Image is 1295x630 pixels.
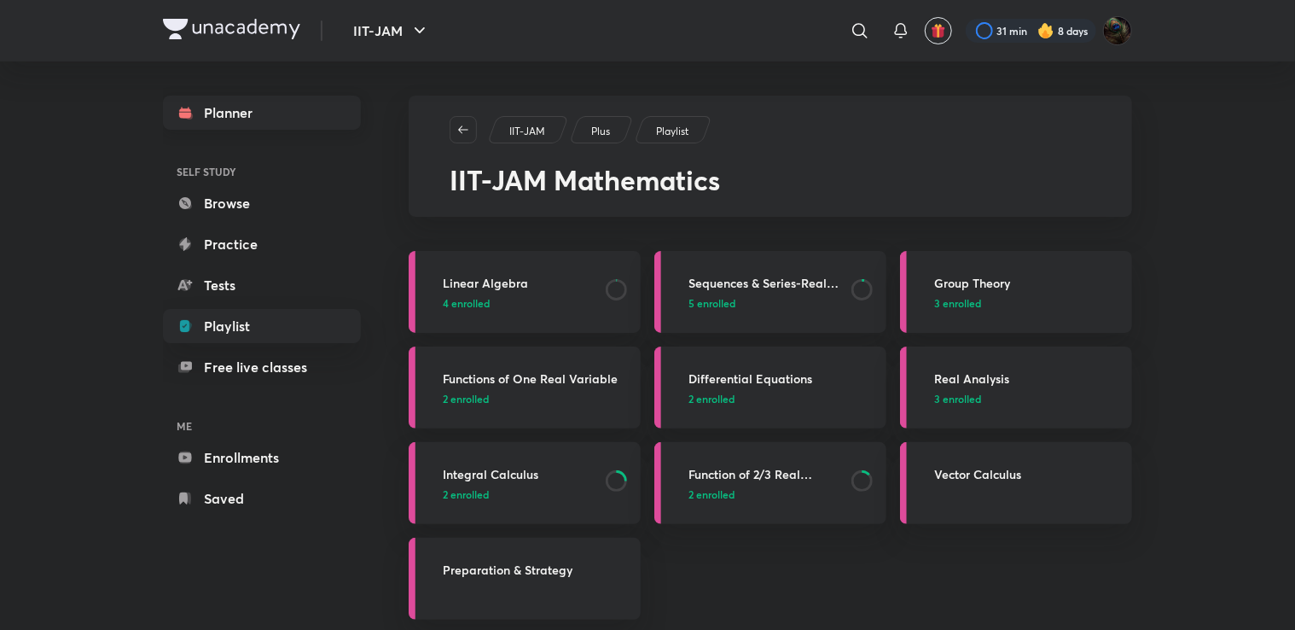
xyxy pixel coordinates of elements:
a: Practice [163,227,361,261]
h3: Linear Algebra [443,274,595,292]
a: Saved [163,481,361,516]
a: Planner [163,96,361,130]
span: 3 enrolled [934,391,981,406]
h3: Differential Equations [688,370,876,388]
a: Differential Equations2 enrolled [654,347,886,429]
span: 3 enrolled [934,295,981,311]
span: 2 enrolled [688,391,735,406]
span: 4 enrolled [443,295,490,311]
span: 2 enrolled [443,391,489,406]
h3: Integral Calculus [443,465,595,483]
a: Real Analysis3 enrolled [900,347,1132,429]
a: Group Theory3 enrolled [900,251,1132,333]
h3: Sequences & Series-Real Nos. [688,274,841,292]
h3: Vector Calculus [934,465,1122,483]
a: Free live classes [163,350,361,384]
img: streak [1037,22,1054,39]
h3: Functions of One Real Variable [443,370,630,388]
a: Integral Calculus2 enrolled [409,442,641,524]
a: Sequences & Series-Real Nos.5 enrolled [654,251,886,333]
a: Preparation & Strategy [409,538,641,620]
span: 2 enrolled [688,487,735,502]
h3: Real Analysis [934,370,1122,388]
h6: SELF STUDY [163,157,361,186]
h6: ME [163,411,361,440]
a: Plus [589,124,613,139]
a: Enrollments [163,440,361,475]
h3: Preparation & Strategy [443,561,630,579]
img: Company Logo [163,19,300,39]
a: Playlist [163,309,361,343]
span: 5 enrolled [688,295,735,311]
button: avatar [925,17,952,44]
a: IIT-JAM [507,124,549,139]
span: 2 enrolled [443,487,489,502]
a: Function of 2/3 Real Variables2 enrolled [654,442,886,524]
a: Playlist [653,124,692,139]
a: Linear Algebra4 enrolled [409,251,641,333]
h3: Function of 2/3 Real Variables [688,465,841,483]
a: Functions of One Real Variable2 enrolled [409,347,641,429]
a: Vector Calculus [900,442,1132,524]
p: Playlist [656,124,688,139]
img: Shubham Deshmukh [1103,16,1132,45]
h3: Group Theory [934,274,1122,292]
img: avatar [931,23,946,38]
p: Plus [591,124,610,139]
span: IIT-JAM Mathematics [450,161,720,198]
a: Company Logo [163,19,300,44]
button: IIT-JAM [343,14,440,48]
p: IIT-JAM [509,124,545,139]
a: Browse [163,186,361,220]
a: Tests [163,268,361,302]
